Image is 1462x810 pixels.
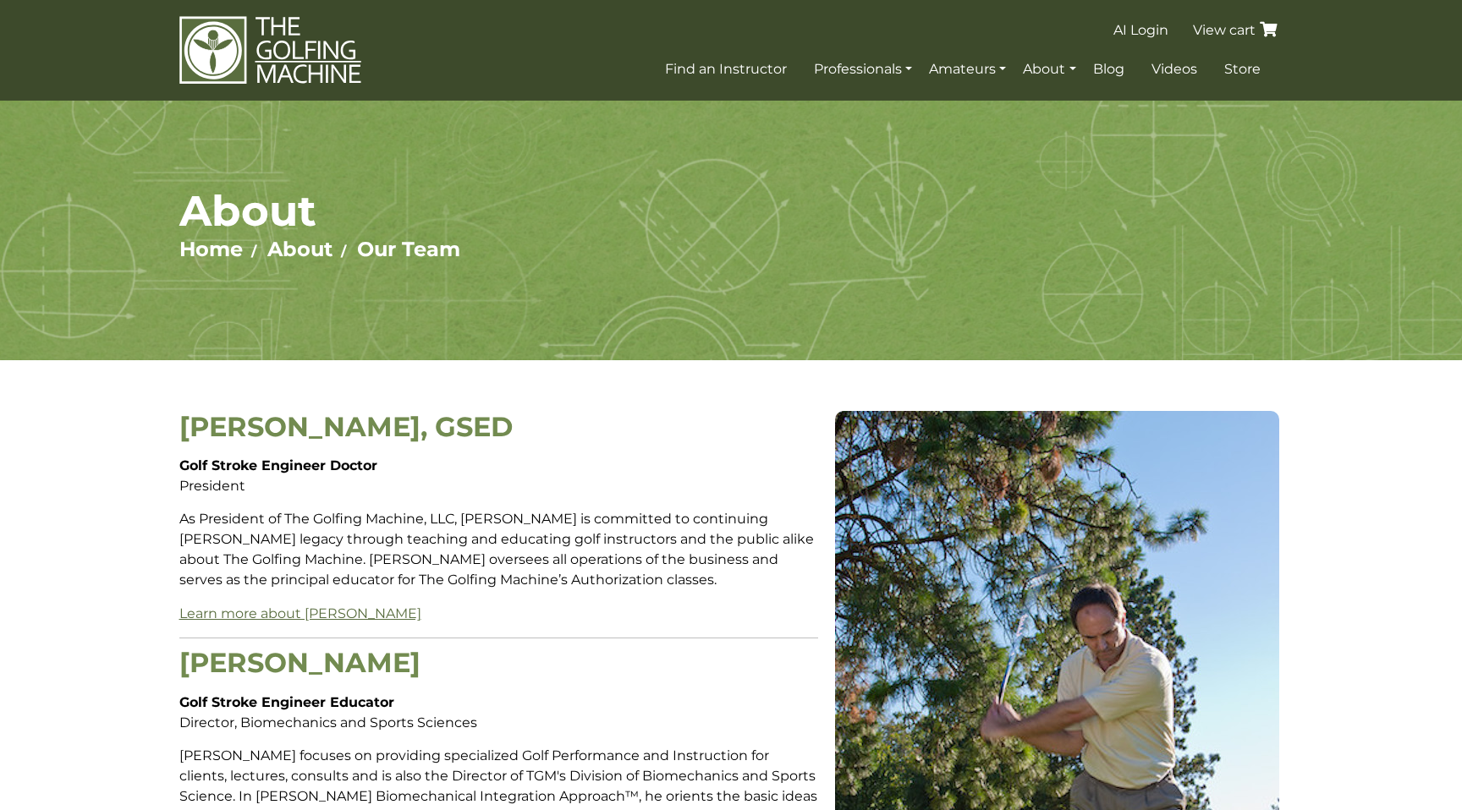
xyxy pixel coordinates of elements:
[179,185,1283,237] h1: About
[1109,15,1173,46] a: AI Login
[1224,61,1261,77] span: Store
[1151,61,1197,77] span: Videos
[179,237,243,261] a: Home
[925,54,1010,85] a: Amateurs
[1191,22,1283,38] a: View cart
[1147,54,1201,85] a: Videos
[179,647,818,679] h2: [PERSON_NAME]
[1019,54,1080,85] a: About
[179,694,394,710] strong: Golf Stroke Engineer Educator
[661,54,791,85] a: Find an Instructor
[357,237,460,261] a: Our Team
[810,54,916,85] a: Professionals
[179,605,421,621] a: Learn more about [PERSON_NAME]
[1113,22,1168,38] span: AI Login
[179,692,818,733] p: Director, Biomechanics and Sports Sciences
[665,61,787,77] span: Find an Instructor
[179,457,377,473] strong: Golf Stroke Engineer Doctor
[1220,54,1265,85] a: Store
[1093,61,1124,77] span: Blog
[179,411,818,443] h2: [PERSON_NAME], GSED
[267,237,333,261] a: About
[179,509,818,590] p: As President of The Golfing Machine, LLC, [PERSON_NAME] is committed to continuing [PERSON_NAME] ...
[1089,54,1129,85] a: Blog
[179,456,818,496] p: President
[179,15,361,85] img: The Golfing Machine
